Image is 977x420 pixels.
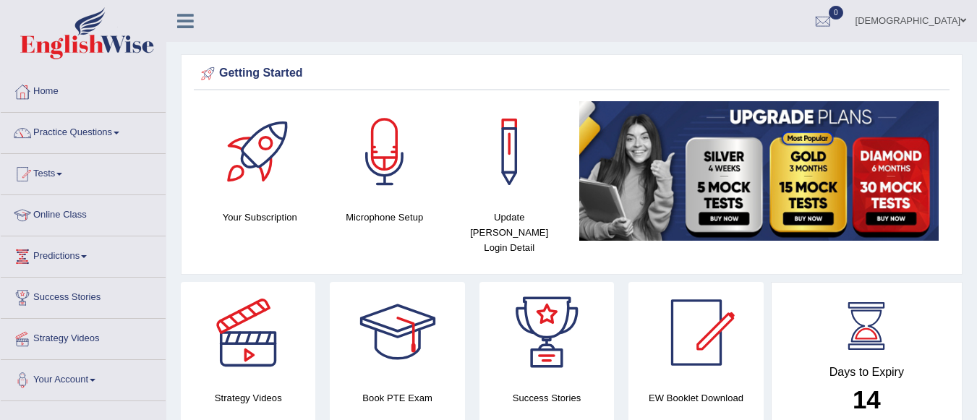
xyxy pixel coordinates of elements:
span: 0 [829,6,843,20]
a: Online Class [1,195,166,231]
b: 14 [853,385,881,413]
a: Strategy Videos [1,319,166,355]
div: Getting Started [197,63,946,85]
img: small5.jpg [579,101,939,241]
h4: Book PTE Exam [330,390,464,406]
h4: Success Stories [479,390,614,406]
h4: Update [PERSON_NAME] Login Detail [454,210,565,255]
h4: EW Booklet Download [628,390,763,406]
a: Success Stories [1,278,166,314]
a: Home [1,72,166,108]
h4: Days to Expiry [788,366,946,379]
a: Your Account [1,360,166,396]
a: Tests [1,154,166,190]
a: Practice Questions [1,113,166,149]
h4: Strategy Videos [181,390,315,406]
h4: Your Subscription [205,210,315,225]
a: Predictions [1,236,166,273]
h4: Microphone Setup [330,210,440,225]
